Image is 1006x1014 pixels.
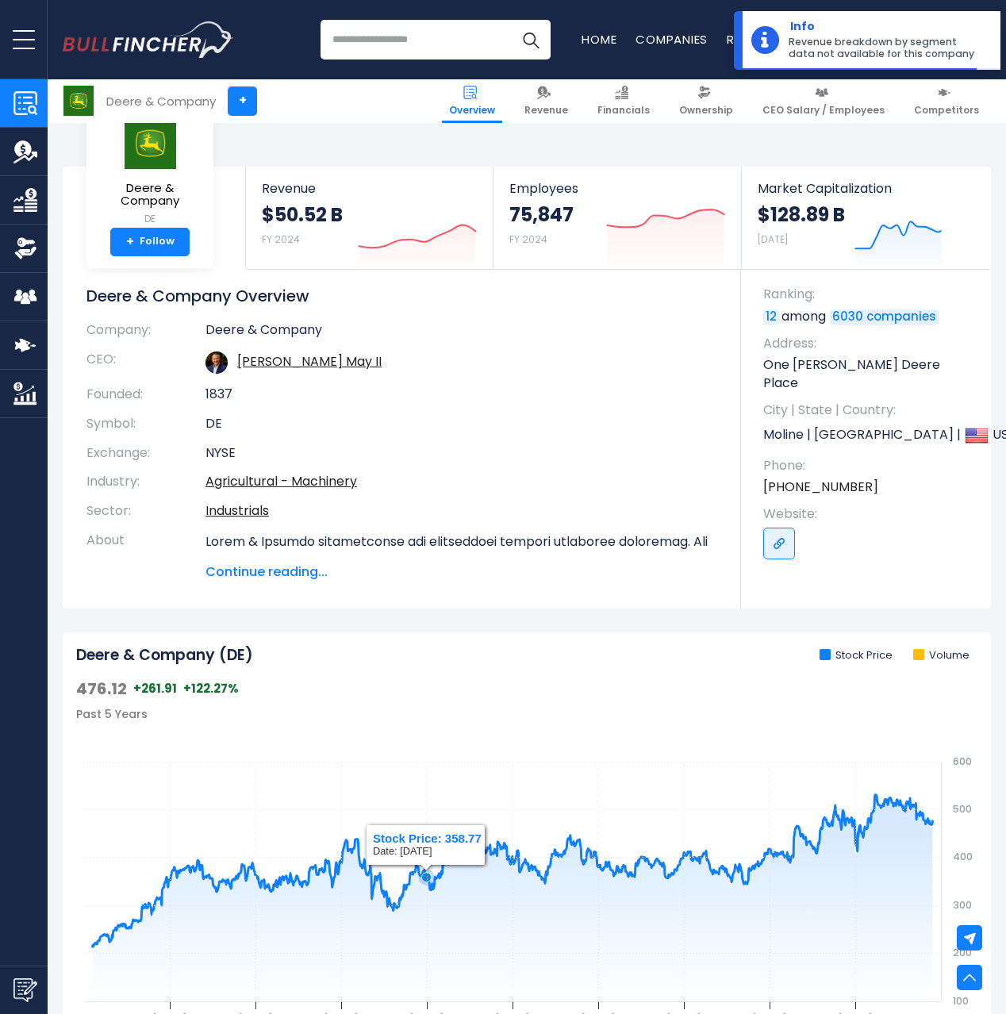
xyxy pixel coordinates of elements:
a: Market Capitalization $128.89 B [DATE] [742,167,989,269]
span: +122.27% [183,681,239,697]
td: NYSE [205,439,717,468]
span: Competitors [914,104,979,117]
th: Founded: [86,380,205,409]
span: Ownership [679,104,733,117]
small: DE [99,212,201,226]
a: Financials [590,79,657,123]
p: among [763,308,975,325]
th: CEO: [86,345,205,380]
th: About [86,526,205,582]
text: 600 [953,755,972,768]
text: 200 [953,946,972,959]
text: 300 [953,898,972,912]
strong: 75,847 [509,202,574,227]
th: Sector: [86,497,205,526]
img: Ownership [13,236,37,260]
a: Agricultural - Machinery [205,472,357,490]
a: Deere & Company DE [98,116,202,228]
span: Market Capitalization [758,181,973,196]
span: Overview [449,104,495,117]
td: Deere & Company [205,322,717,345]
h1: Deere & Company Overview [86,286,717,306]
th: Symbol: [86,409,205,439]
strong: Info [790,20,981,34]
a: Ownership [672,79,740,123]
button: Search [511,20,551,60]
span: Financials [597,104,650,117]
th: Exchange: [86,439,205,468]
a: 12 [763,309,779,325]
strong: + [126,235,134,249]
a: +Follow [110,228,190,256]
span: 476.12 [76,678,127,699]
a: ceo [237,352,382,371]
p: One [PERSON_NAME] Deere Place [763,356,975,392]
td: DE [205,409,717,439]
p: Moline | [GEOGRAPHIC_DATA] | US [763,424,975,447]
h2: Deere & Company (DE) [76,646,253,666]
td: 1837 [205,380,717,409]
span: Revenue [262,181,477,196]
a: + [228,86,257,116]
span: Ranking: [763,286,975,303]
span: Address: [763,335,975,352]
div: Deere & Company [106,92,216,110]
text: 400 [953,850,973,863]
a: Competitors [907,79,986,123]
li: Stock Price [820,649,893,663]
img: DE logo [122,117,178,170]
li: Volume [913,649,970,663]
span: City | State | Country: [763,401,975,419]
strong: $128.89 B [758,202,845,227]
a: Ranking [727,31,781,48]
span: Employees [509,181,724,196]
span: CEO Salary / Employees [762,104,885,117]
small: FY 2024 [262,232,300,246]
a: Revenue [517,79,575,123]
a: Go to link [763,528,795,559]
span: Past 5 Years [76,706,148,722]
img: john-c-may.jpg [205,351,228,374]
a: 6030 companies [830,309,939,325]
th: Company: [86,322,205,345]
span: Revenue [524,104,568,117]
text: 500 [953,802,972,816]
img: DE logo [63,86,94,116]
a: Revenue $50.52 B FY 2024 [246,167,493,269]
strong: $50.52 B [262,202,343,227]
a: CEO Salary / Employees [755,79,892,123]
text: 100 [953,994,969,1008]
span: Revenue breakdown by segment data not available for this company [789,36,983,60]
span: Phone: [763,457,975,474]
th: Industry: [86,467,205,497]
a: Industrials [205,501,269,520]
small: [DATE] [758,232,788,246]
a: Overview [442,79,502,123]
span: Continue reading... [205,563,717,582]
a: Employees 75,847 FY 2024 [493,167,740,269]
a: Go to homepage [63,21,233,58]
img: Bullfincher logo [63,21,234,58]
a: [PHONE_NUMBER] [763,478,878,496]
a: Home [582,31,616,48]
a: Companies [635,31,708,48]
span: +261.91 [133,681,177,697]
span: Deere & Company [99,182,201,208]
small: FY 2024 [509,232,547,246]
span: Website: [763,505,975,523]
